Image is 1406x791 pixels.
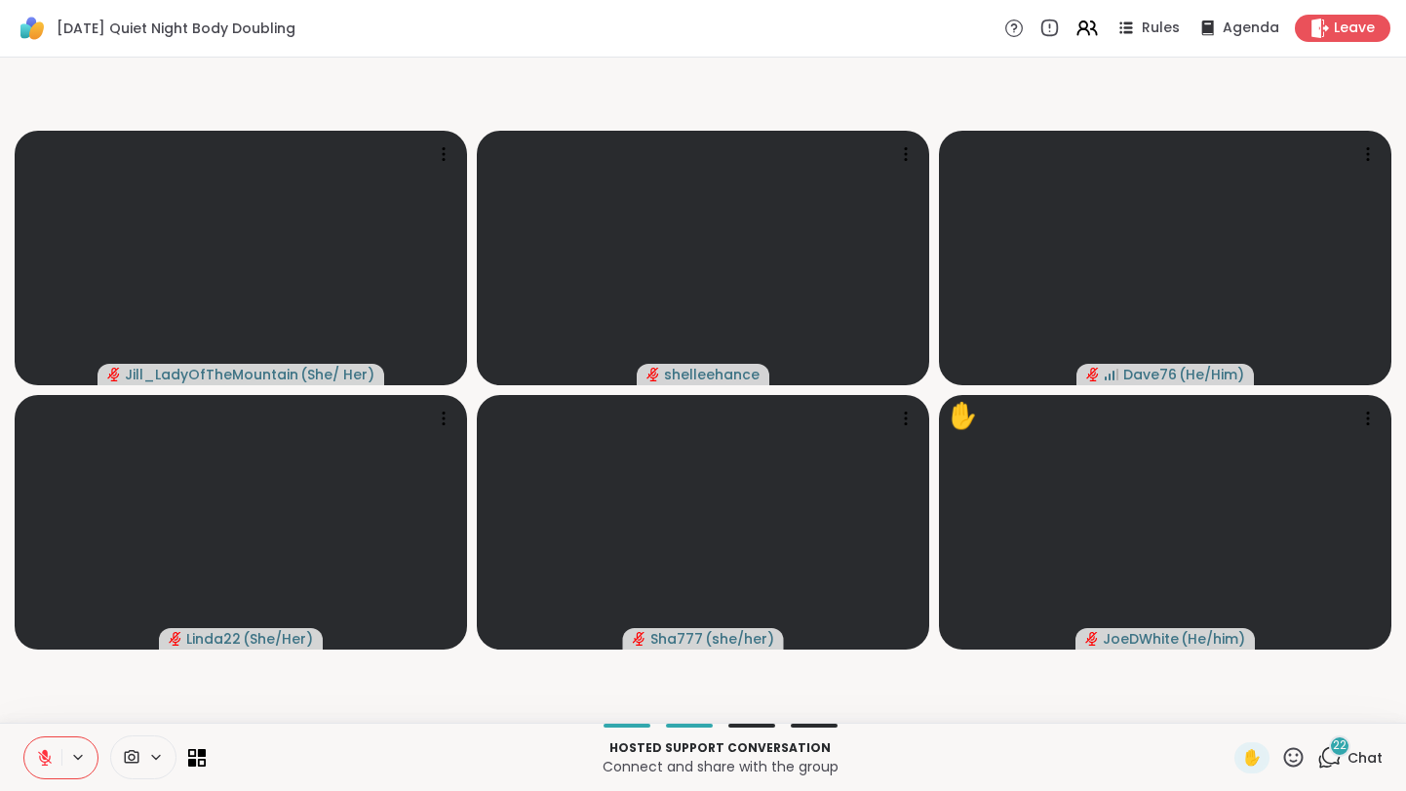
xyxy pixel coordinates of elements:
[1333,737,1347,754] span: 22
[217,739,1223,757] p: Hosted support conversation
[1179,365,1244,384] span: ( He/Him )
[16,12,49,45] img: ShareWell Logomark
[1242,746,1262,770] span: ✋
[1142,19,1180,38] span: Rules
[1086,368,1100,381] span: audio-muted
[1103,629,1179,649] span: JoeDWhite
[1223,19,1279,38] span: Agenda
[650,629,703,649] span: Sha777
[1085,632,1099,646] span: audio-muted
[57,19,295,38] span: [DATE] Quiet Night Body Doubling
[1181,629,1245,649] span: ( He/him )
[1123,365,1177,384] span: Dave76
[186,629,241,649] span: Linda22
[107,368,121,381] span: audio-muted
[169,632,182,646] span: audio-muted
[705,629,774,649] span: ( she/her )
[1334,19,1375,38] span: Leave
[1347,748,1383,768] span: Chat
[633,632,646,646] span: audio-muted
[243,629,313,649] span: ( She/Her )
[947,397,978,435] div: ✋
[300,365,374,384] span: ( She/ Her )
[217,757,1223,776] p: Connect and share with the group
[664,365,760,384] span: shelleehance
[125,365,298,384] span: Jill_LadyOfTheMountain
[646,368,660,381] span: audio-muted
